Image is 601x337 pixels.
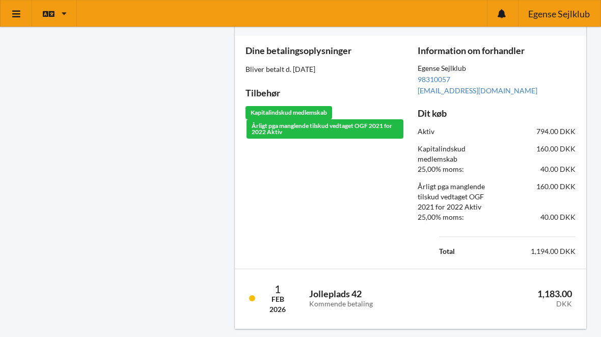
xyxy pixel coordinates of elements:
[245,65,403,75] div: Bliver betalt d. [DATE]
[497,205,583,230] div: 40.00 DKK
[245,45,403,57] h3: Dine betalingsoplysninger
[418,108,576,120] h3: Dit køb
[269,305,286,315] div: 2026
[411,120,497,144] div: Aktiv
[418,65,576,74] div: Egense Sejlklub
[479,245,576,258] td: 1,194.00 DKK
[411,175,497,220] div: Årligt pga manglende tilskud vedtaget OGF 2021 for 2022 Aktiv
[418,45,576,57] h3: Information om forhandler
[462,289,572,309] h3: 1,183.00
[411,205,497,230] div: 25,00% moms:
[269,284,286,295] div: 1
[309,300,448,309] div: Kommende betaling
[418,87,537,95] a: [EMAIL_ADDRESS][DOMAIN_NAME]
[418,75,450,84] a: 98310057
[411,158,497,182] div: 25,00% moms:
[247,120,403,139] div: Årligt pga manglende tilskud vedtaget OGF 2021 for 2022 Aktiv
[497,137,583,172] div: 160.00 DKK
[497,158,583,182] div: 40.00 DKK
[439,247,455,256] b: Total
[245,107,332,120] div: Kapitalindskud medlemskab
[245,88,403,99] div: Tilbehør
[462,300,572,309] div: DKK
[411,137,497,172] div: Kapitalindskud medlemskab
[528,9,590,18] span: Egense Sejlklub
[269,295,286,305] div: Feb
[497,120,583,144] div: 794.00 DKK
[497,175,583,220] div: 160.00 DKK
[309,289,448,309] h3: Jolleplads 42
